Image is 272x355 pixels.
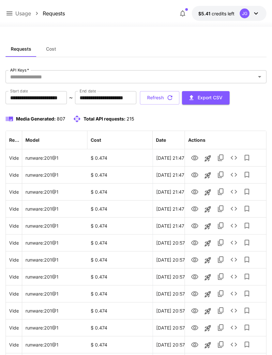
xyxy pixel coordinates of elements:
div: $ 0.474 [87,166,153,183]
button: See details [227,151,240,164]
div: Click to copy prompt [9,184,19,200]
button: $5.41252JG [192,6,266,21]
div: Click to copy prompt [9,167,19,183]
span: Cost [46,46,56,52]
button: Add to library [240,236,253,249]
div: Click to copy prompt [9,336,19,353]
span: $5.41 [198,11,212,16]
button: Launch in playground [201,169,214,182]
button: Add to library [240,219,253,232]
div: 30 Sep, 2025 20:57 [153,319,218,336]
div: 30 Sep, 2025 20:57 [153,285,218,302]
button: Copy TaskUUID [214,219,227,232]
div: runware:201@1 [22,149,87,166]
button: See details [227,185,240,198]
button: Launch in playground [201,186,214,199]
button: See details [227,219,240,232]
div: 30 Sep, 2025 20:57 [153,302,218,319]
div: Model [25,137,39,143]
button: View [188,321,201,334]
button: Copy TaskUUID [214,168,227,181]
button: View [188,287,201,300]
button: Launch in playground [201,237,214,250]
div: $ 0.474 [87,319,153,336]
button: Launch in playground [201,322,214,335]
div: runware:201@1 [22,285,87,302]
span: Total API requests: [83,116,126,121]
p: ~ [69,94,73,102]
nav: breadcrumb [15,9,65,17]
button: View [188,185,201,198]
button: Add to library [240,185,253,198]
div: runware:201@1 [22,251,87,268]
div: 30 Sep, 2025 20:57 [153,268,218,285]
span: 215 [127,116,134,121]
button: See details [227,270,240,283]
div: runware:201@1 [22,268,87,285]
button: Copy TaskUUID [214,202,227,215]
div: $ 0.474 [87,200,153,217]
button: Launch in playground [201,254,214,267]
button: View [188,168,201,181]
button: Refresh [140,91,179,105]
button: Add to library [240,253,253,266]
div: $ 0.474 [87,285,153,302]
div: Cost [91,137,101,143]
button: Launch in playground [201,271,214,284]
button: Export CSV [182,91,230,105]
div: runware:201@1 [22,336,87,353]
button: See details [227,202,240,215]
div: runware:201@1 [22,183,87,200]
button: Launch in playground [201,339,214,352]
label: End date [80,88,96,94]
div: runware:201@1 [22,319,87,336]
div: runware:201@1 [22,234,87,251]
button: Copy TaskUUID [214,270,227,283]
div: 30 Sep, 2025 20:57 [153,251,218,268]
div: Click to copy prompt [9,285,19,302]
div: Date [156,137,166,143]
label: Start date [10,88,28,94]
div: Request [9,137,20,143]
button: Add to library [240,338,253,351]
span: Media Generated: [16,116,56,121]
label: API Keys [10,67,29,73]
button: Add to library [240,202,253,215]
button: View [188,338,201,351]
button: Launch in playground [201,152,214,165]
div: Click to copy prompt [9,319,19,336]
button: See details [227,338,240,351]
button: Add to library [240,168,253,181]
div: Click to copy prompt [9,302,19,319]
button: See details [227,253,240,266]
div: Click to copy prompt [9,150,19,166]
button: Add to library [240,304,253,317]
button: Launch in playground [201,288,214,301]
div: $ 0.474 [87,251,153,268]
div: $ 0.474 [87,302,153,319]
p: Usage [15,9,31,17]
div: $ 0.474 [87,336,153,353]
div: Click to copy prompt [9,251,19,268]
button: View [188,304,201,317]
span: credits left [212,11,234,16]
div: Click to copy prompt [9,234,19,251]
div: Click to copy prompt [9,268,19,285]
div: 30 Sep, 2025 21:47 [153,217,218,234]
div: 30 Sep, 2025 21:47 [153,200,218,217]
div: 30 Sep, 2025 20:57 [153,234,218,251]
button: See details [227,236,240,249]
div: 30 Sep, 2025 21:47 [153,149,218,166]
button: Copy TaskUUID [214,236,227,249]
div: Click to copy prompt [9,201,19,217]
span: 807 [57,116,65,121]
button: View [188,236,201,249]
div: $5.41252 [198,10,234,17]
div: runware:201@1 [22,217,87,234]
button: Add to library [240,151,253,164]
div: 30 Sep, 2025 21:47 [153,166,218,183]
button: Add to library [240,321,253,334]
span: Requests [11,46,31,52]
button: Copy TaskUUID [214,338,227,351]
button: Add to library [240,270,253,283]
